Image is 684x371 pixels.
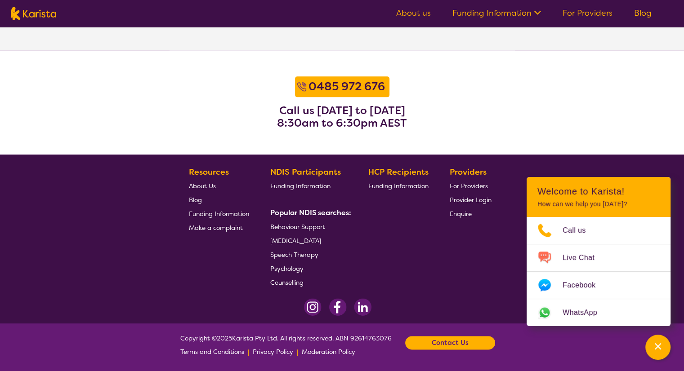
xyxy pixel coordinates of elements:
a: Terms and Conditions [180,345,244,358]
span: Funding Information [189,210,249,218]
h2: Welcome to Karista! [537,186,660,197]
span: [MEDICAL_DATA] [270,237,321,245]
a: Moderation Policy [302,345,355,358]
span: Call us [563,224,597,237]
span: Facebook [563,278,606,292]
span: Enquire [450,210,472,218]
a: Blog [634,8,652,18]
a: Funding Information [270,179,348,193]
span: Make a complaint [189,224,243,232]
a: About Us [189,179,249,193]
p: | [297,345,298,358]
span: Moderation Policy [302,348,355,356]
span: Psychology [270,265,304,273]
b: Resources [189,167,229,177]
a: For Providers [450,179,492,193]
img: Instagram [304,298,322,316]
span: Blog [189,196,202,204]
a: Make a complaint [189,221,249,234]
span: Counselling [270,278,304,287]
img: LinkedIn [354,298,371,316]
a: 0485 972 676 [306,79,387,95]
span: Privacy Policy [253,348,293,356]
span: Funding Information [368,182,429,190]
a: Web link opens in a new tab. [527,299,671,326]
span: Terms and Conditions [180,348,244,356]
a: Privacy Policy [253,345,293,358]
img: Karista logo [11,7,56,20]
ul: Choose channel [527,217,671,326]
span: Live Chat [563,251,605,265]
a: Provider Login [450,193,492,207]
a: Blog [189,193,249,207]
span: WhatsApp [563,306,608,319]
b: Popular NDIS searches: [270,208,351,217]
span: Speech Therapy [270,251,318,259]
b: Providers [450,167,487,177]
b: Contact Us [432,336,469,349]
a: Enquire [450,207,492,221]
a: [MEDICAL_DATA] [270,234,348,247]
a: Psychology [270,261,348,275]
p: How can we help you [DATE]? [537,200,660,208]
a: Funding Information [452,8,541,18]
a: Funding Information [368,179,429,193]
a: About us [396,8,431,18]
span: About Us [189,182,216,190]
img: Call icon [297,82,306,91]
a: For Providers [563,8,612,18]
div: Channel Menu [527,177,671,326]
img: Facebook [329,298,347,316]
span: Behaviour Support [270,223,325,231]
b: NDIS Participants [270,167,341,177]
a: Counselling [270,275,348,289]
b: HCP Recipients [368,167,429,177]
b: 0485 972 676 [308,79,385,94]
p: | [248,345,249,358]
span: Funding Information [270,182,331,190]
button: Channel Menu [645,335,671,360]
a: Speech Therapy [270,247,348,261]
span: Copyright © 2025 Karista Pty Ltd. All rights reserved. ABN 92614763076 [180,331,392,358]
span: Provider Login [450,196,492,204]
h3: Call us [DATE] to [DATE] 8:30am to 6:30pm AEST [277,104,407,129]
span: For Providers [450,182,488,190]
a: Funding Information [189,207,249,221]
a: Behaviour Support [270,220,348,234]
